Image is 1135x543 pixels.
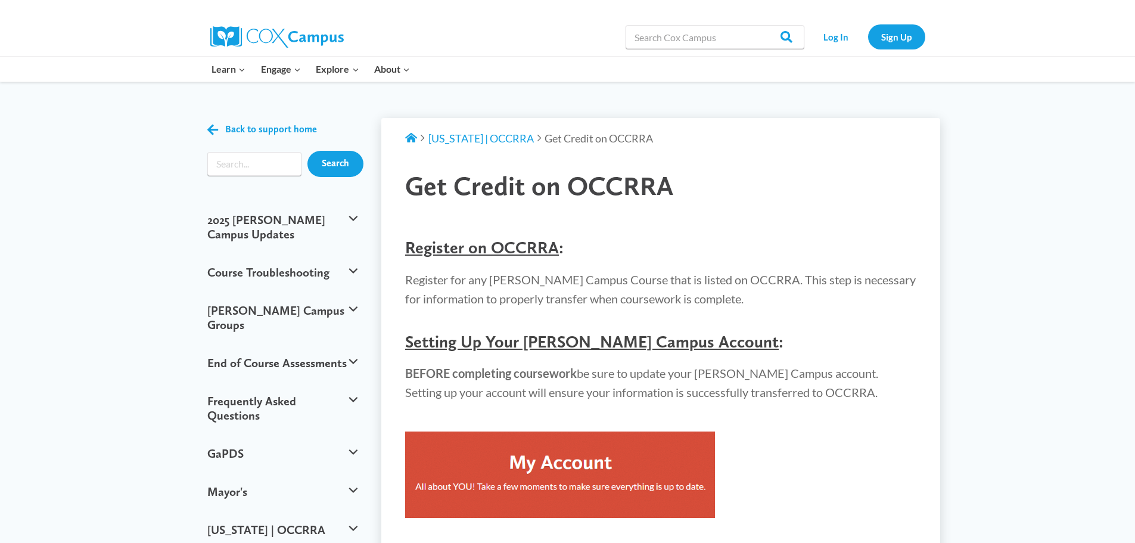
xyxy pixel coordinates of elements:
button: 2025 [PERSON_NAME] Campus Updates [201,201,364,253]
a: Sign Up [868,24,925,49]
form: Search form [207,152,302,176]
button: End of Course Assessments [201,344,364,382]
h4: : [405,238,916,258]
input: Search [307,151,363,177]
strong: BEFORE completing coursework [405,366,577,380]
a: Log In [810,24,862,49]
span: Register on OCCRRA [405,237,559,257]
span: Get Credit on OCCRRA [545,132,653,145]
span: Setting Up Your [PERSON_NAME] Campus Account [405,331,779,352]
a: Back to support home [207,121,317,138]
img: Cox Campus [210,26,344,48]
span: Get Credit on OCCRRA [405,170,673,201]
span: Back to support home [225,124,317,135]
button: Frequently Asked Questions [201,382,364,435]
span: About [374,61,410,77]
nav: Secondary Navigation [810,24,925,49]
p: be sure to update your [PERSON_NAME] Campus account. Setting up your account will ensure your inf... [405,364,916,402]
nav: Primary Navigation [204,57,418,82]
button: Mayor's [201,473,364,511]
p: Register for any [PERSON_NAME] Campus Course that is listed on OCCRRA. This step is necessary for... [405,270,916,308]
button: [PERSON_NAME] Campus Groups [201,291,364,344]
a: Support Home [405,132,417,145]
button: Course Troubleshooting [201,253,364,291]
span: Engage [261,61,301,77]
h4: : [405,332,916,352]
input: Search Cox Campus [626,25,804,49]
span: Learn [212,61,245,77]
input: Search input [207,152,302,176]
a: [US_STATE] | OCCRRA [428,132,534,145]
span: Explore [316,61,359,77]
button: GaPDS [201,435,364,473]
